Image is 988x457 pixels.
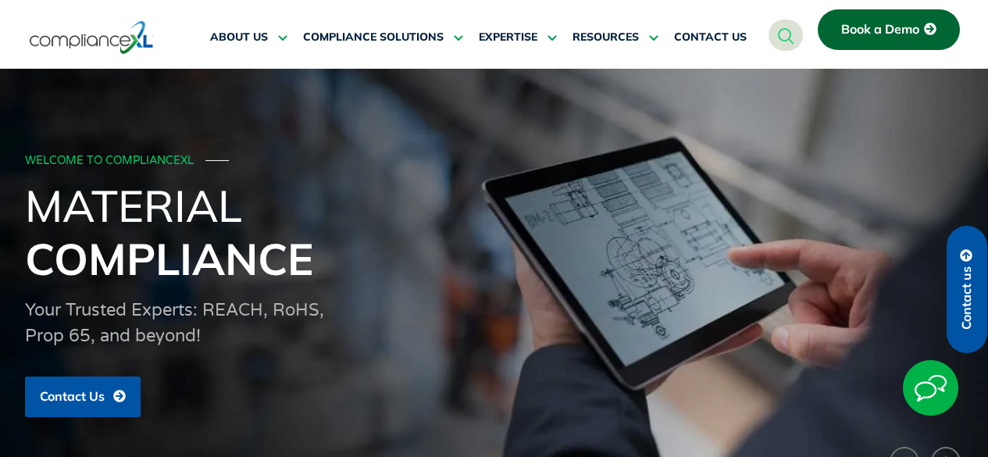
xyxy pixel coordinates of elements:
[30,20,154,55] img: logo-one.svg
[572,30,639,45] span: RESOURCES
[210,30,268,45] span: ABOUT US
[25,155,958,168] div: WELCOME TO COMPLIANCEXL
[205,154,229,167] span: ───
[674,19,747,56] a: CONTACT US
[960,266,974,330] span: Contact us
[479,30,537,45] span: EXPERTISE
[303,30,444,45] span: COMPLIANCE SOLUTIONS
[769,20,803,51] a: navsearch-button
[818,9,960,50] a: Book a Demo
[25,377,141,417] a: Contact Us
[479,19,557,56] a: EXPERTISE
[841,23,919,37] span: Book a Demo
[25,179,962,285] h1: Material
[210,19,287,56] a: ABOUT US
[25,231,313,286] span: Compliance
[674,30,747,45] span: CONTACT US
[303,19,463,56] a: COMPLIANCE SOLUTIONS
[40,390,105,404] span: Contact Us
[572,19,658,56] a: RESOURCES
[947,226,987,353] a: Contact us
[25,300,324,346] span: Your Trusted Experts: REACH, RoHS, Prop 65, and beyond!
[903,360,958,416] img: Start Chat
